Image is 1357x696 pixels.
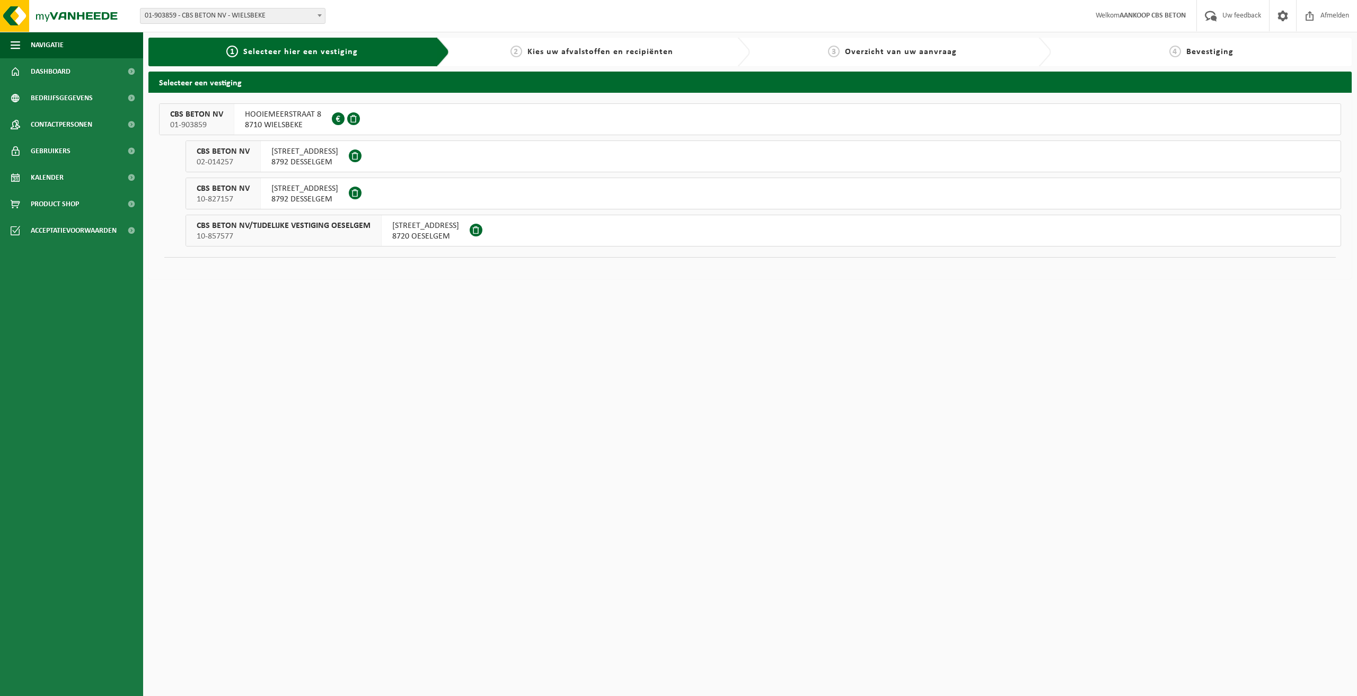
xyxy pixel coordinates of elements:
[245,120,321,130] span: 8710 WIELSBEKE
[197,157,250,168] span: 02-014257
[148,72,1352,92] h2: Selecteer een vestiging
[197,231,371,242] span: 10-857577
[31,58,71,85] span: Dashboard
[31,111,92,138] span: Contactpersonen
[197,183,250,194] span: CBS BETON NV
[140,8,325,24] span: 01-903859 - CBS BETON NV - WIELSBEKE
[197,146,250,157] span: CBS BETON NV
[243,48,358,56] span: Selecteer hier een vestiging
[159,103,1341,135] button: CBS BETON NV 01-903859 HOOIEMEERSTRAAT 88710 WIELSBEKE
[271,157,338,168] span: 8792 DESSELGEM
[271,183,338,194] span: [STREET_ADDRESS]
[186,178,1341,209] button: CBS BETON NV 10-827157 [STREET_ADDRESS]8792 DESSELGEM
[392,221,459,231] span: [STREET_ADDRESS]
[170,120,223,130] span: 01-903859
[245,109,321,120] span: HOOIEMEERSTRAAT 8
[186,140,1341,172] button: CBS BETON NV 02-014257 [STREET_ADDRESS]8792 DESSELGEM
[1169,46,1181,57] span: 4
[31,164,64,191] span: Kalender
[392,231,459,242] span: 8720 OESELGEM
[510,46,522,57] span: 2
[31,217,117,244] span: Acceptatievoorwaarden
[271,194,338,205] span: 8792 DESSELGEM
[845,48,957,56] span: Overzicht van uw aanvraag
[271,146,338,157] span: [STREET_ADDRESS]
[31,85,93,111] span: Bedrijfsgegevens
[1186,48,1233,56] span: Bevestiging
[527,48,673,56] span: Kies uw afvalstoffen en recipiënten
[197,221,371,231] span: CBS BETON NV/TIJDELIJKE VESTIGING OESELGEM
[197,194,250,205] span: 10-827157
[828,46,840,57] span: 3
[226,46,238,57] span: 1
[140,8,325,23] span: 01-903859 - CBS BETON NV - WIELSBEKE
[186,215,1341,246] button: CBS BETON NV/TIJDELIJKE VESTIGING OESELGEM 10-857577 [STREET_ADDRESS]8720 OESELGEM
[1120,12,1186,20] strong: AANKOOP CBS BETON
[31,138,71,164] span: Gebruikers
[31,32,64,58] span: Navigatie
[170,109,223,120] span: CBS BETON NV
[31,191,79,217] span: Product Shop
